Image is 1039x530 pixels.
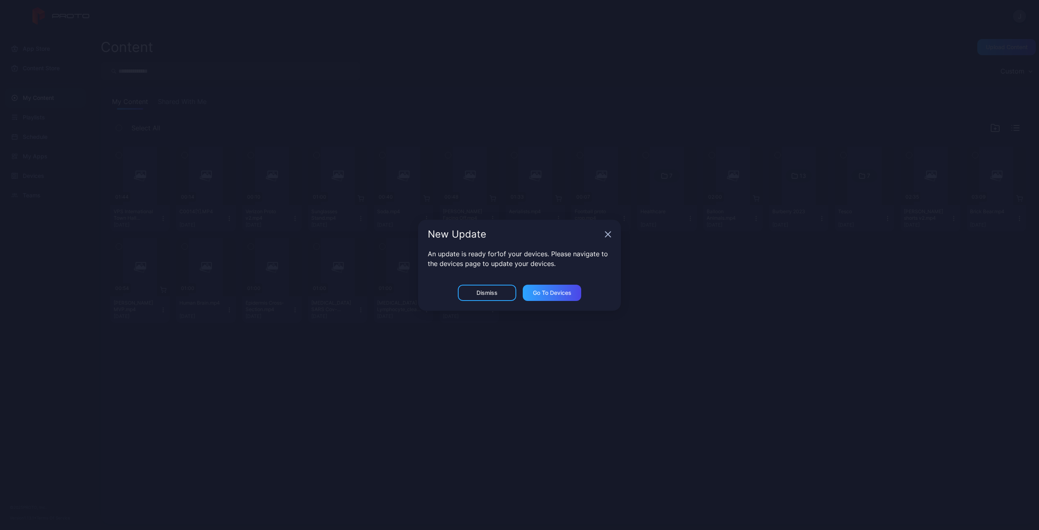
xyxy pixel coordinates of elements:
[523,285,581,301] button: Go to devices
[533,290,571,296] div: Go to devices
[428,249,611,268] p: An update is ready for 1 of your devices. Please navigate to the devices page to update your devi...
[476,290,498,296] div: Dismiss
[458,285,516,301] button: Dismiss
[428,229,601,239] div: New Update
